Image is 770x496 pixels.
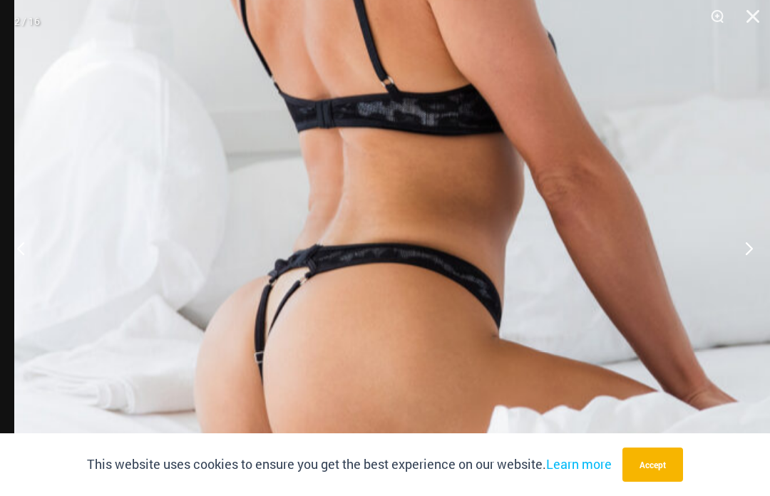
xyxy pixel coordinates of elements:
button: Accept [622,448,683,482]
a: Learn more [546,455,612,472]
button: Next [717,212,770,284]
div: 2 / 16 [14,11,40,32]
p: This website uses cookies to ensure you get the best experience on our website. [87,454,612,475]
